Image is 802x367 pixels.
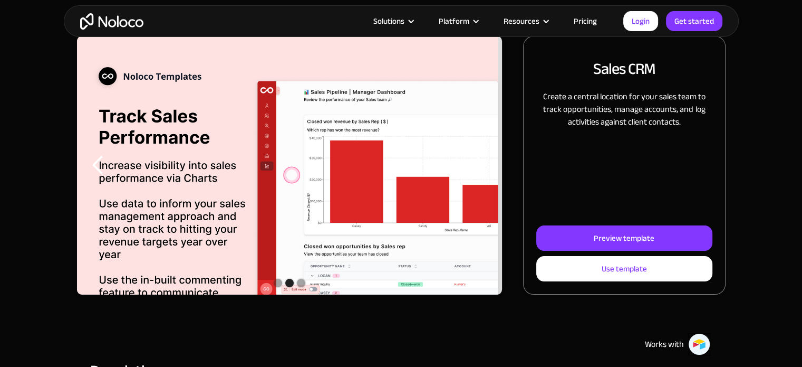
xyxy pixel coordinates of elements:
[460,36,502,295] div: next slide
[623,11,658,31] a: Login
[594,231,654,245] div: Preview template
[490,14,561,28] div: Resources
[645,338,684,351] div: Works with
[373,14,404,28] div: Solutions
[80,13,143,30] a: home
[360,14,426,28] div: Solutions
[439,14,469,28] div: Platform
[426,14,490,28] div: Platform
[285,279,294,287] div: Show slide 2 of 3
[504,14,539,28] div: Resources
[602,262,647,276] div: Use template
[536,256,712,281] a: Use template
[76,36,502,295] div: 2 of 3
[593,58,655,80] h2: Sales CRM
[536,90,712,128] p: Create a central location for your sales team to track opportunities, manage accounts, and log ac...
[561,14,610,28] a: Pricing
[297,279,305,287] div: Show slide 3 of 3
[77,36,503,295] div: carousel
[77,36,119,295] div: previous slide
[666,11,722,31] a: Get started
[274,279,282,287] div: Show slide 1 of 3
[536,225,712,251] a: Preview template
[688,333,710,355] img: Airtable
